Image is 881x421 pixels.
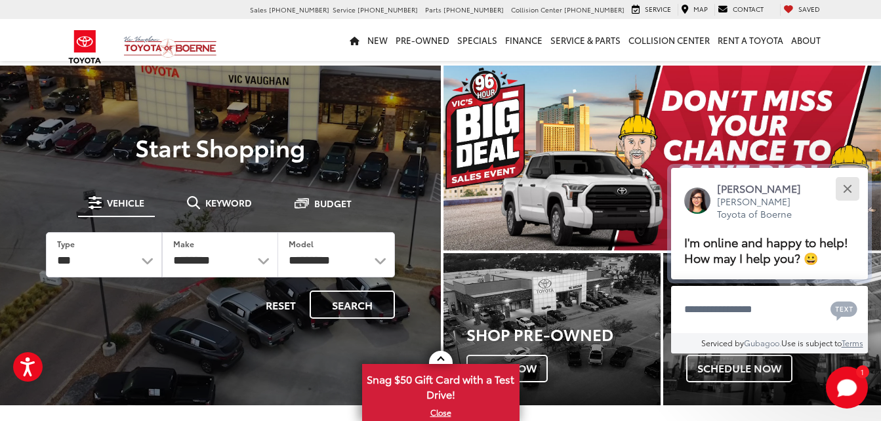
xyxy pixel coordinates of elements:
[693,4,708,14] span: Map
[625,19,714,61] a: Collision Center
[678,4,711,16] a: Map
[798,4,820,14] span: Saved
[501,19,546,61] a: Finance
[314,199,352,208] span: Budget
[780,4,823,16] a: My Saved Vehicles
[833,174,861,203] button: Close
[787,19,825,61] a: About
[645,4,671,14] span: Service
[443,5,504,14] span: [PHONE_NUMBER]
[717,195,814,221] p: [PERSON_NAME] Toyota of Boerne
[250,5,267,14] span: Sales
[546,19,625,61] a: Service & Parts: Opens in a new tab
[701,337,744,348] span: Serviced by
[686,355,792,382] span: Schedule Now
[826,367,868,409] svg: Start Chat
[717,181,814,195] p: [PERSON_NAME]
[289,238,314,249] label: Model
[830,300,857,321] svg: Text
[671,286,868,333] textarea: Type your message
[826,367,868,409] button: Toggle Chat Window
[827,294,861,324] button: Chat with SMS
[842,337,863,348] a: Terms
[363,365,518,405] span: Snag $50 Gift Card with a Test Drive!
[453,19,501,61] a: Specials
[358,5,418,14] span: [PHONE_NUMBER]
[744,337,781,348] a: Gubagoo.
[255,291,307,319] button: Reset
[443,253,661,405] a: Shop Pre-Owned Shop Now
[269,5,329,14] span: [PHONE_NUMBER]
[466,325,661,342] h3: Shop Pre-Owned
[28,134,413,160] p: Start Shopping
[671,168,868,353] div: Close[PERSON_NAME][PERSON_NAME] Toyota of BoerneI'm online and happy to help! How may I help you?...
[333,5,356,14] span: Service
[363,19,392,61] a: New
[714,19,787,61] a: Rent a Toyota
[392,19,453,61] a: Pre-Owned
[123,35,217,58] img: Vic Vaughan Toyota of Boerne
[781,337,842,348] span: Use is subject to
[346,19,363,61] a: Home
[861,369,864,374] span: 1
[425,5,441,14] span: Parts
[173,238,194,249] label: Make
[733,4,764,14] span: Contact
[443,253,661,405] div: Toyota
[60,26,110,68] img: Toyota
[663,253,881,405] a: Schedule Service Schedule Now
[663,253,881,405] div: Toyota
[714,4,767,16] a: Contact
[57,238,75,249] label: Type
[684,233,848,266] span: I'm online and happy to help! How may I help you? 😀
[107,198,144,207] span: Vehicle
[205,198,252,207] span: Keyword
[628,4,674,16] a: Service
[511,5,562,14] span: Collision Center
[310,291,395,319] button: Search
[564,5,625,14] span: [PHONE_NUMBER]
